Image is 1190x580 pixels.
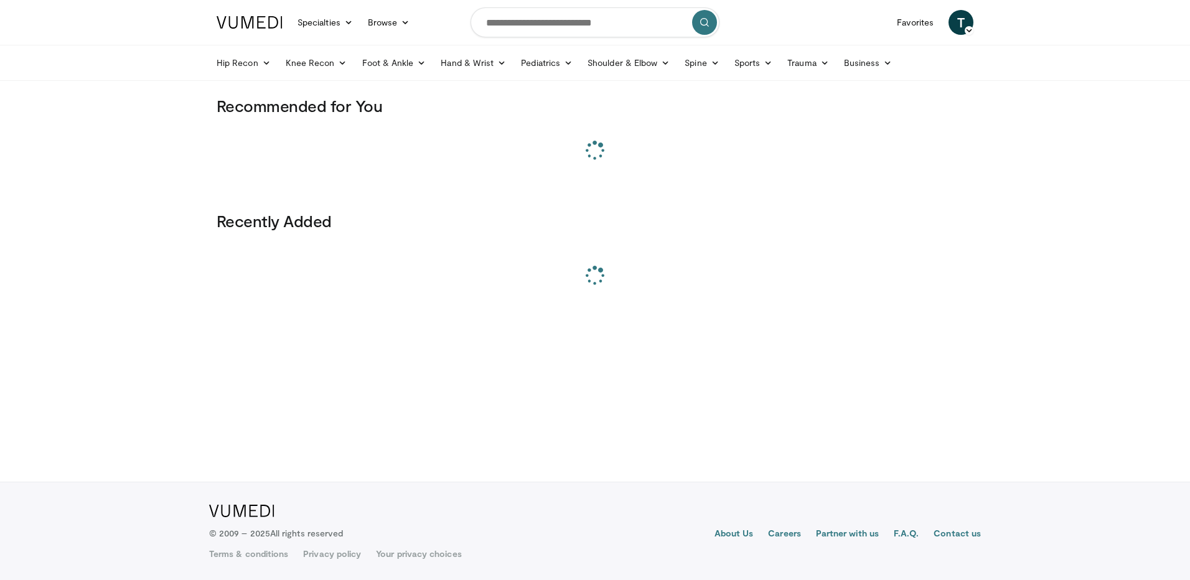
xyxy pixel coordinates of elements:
a: Browse [360,10,418,35]
a: Privacy policy [303,548,361,560]
a: Terms & conditions [209,548,288,560]
a: Careers [768,527,801,542]
a: Foot & Ankle [355,50,434,75]
p: © 2009 – 2025 [209,527,343,540]
img: VuMedi Logo [217,16,283,29]
h3: Recommended for You [217,96,973,116]
a: Pediatrics [513,50,580,75]
h3: Recently Added [217,211,973,231]
a: T [949,10,973,35]
span: All rights reserved [270,528,343,538]
img: VuMedi Logo [209,505,274,517]
a: Hand & Wrist [433,50,513,75]
a: F.A.Q. [894,527,919,542]
a: Trauma [780,50,836,75]
a: Favorites [889,10,941,35]
a: Sports [727,50,780,75]
a: Shoulder & Elbow [580,50,677,75]
a: Knee Recon [278,50,355,75]
a: Your privacy choices [376,548,461,560]
a: Spine [677,50,726,75]
input: Search topics, interventions [471,7,719,37]
a: Specialties [290,10,360,35]
a: About Us [714,527,754,542]
a: Business [836,50,900,75]
a: Partner with us [816,527,879,542]
a: Hip Recon [209,50,278,75]
a: Contact us [934,527,981,542]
